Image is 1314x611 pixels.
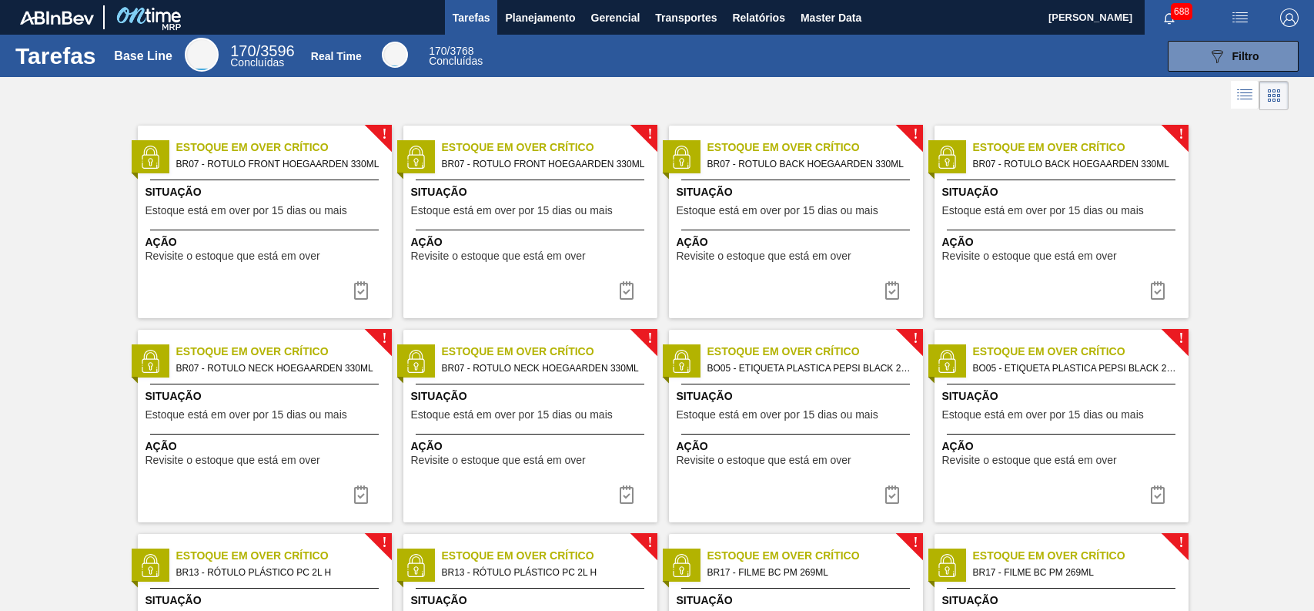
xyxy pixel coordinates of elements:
[176,156,379,173] span: BR07 - ROTULO FRONT HOEGAARDEN 330ML
[1139,275,1176,306] div: Completar tarefa: 29722177
[145,593,388,609] span: Situação
[145,184,388,200] span: Situação
[343,275,379,306] div: Completar tarefa: 29722176
[429,45,473,57] span: / 3768
[942,409,1144,421] span: Estoque está em over por 15 dias ou mais
[230,42,294,59] span: / 3596
[343,479,379,510] button: icon-task complete
[145,234,388,250] span: Ação
[617,281,636,300] img: icon-task complete
[942,184,1185,200] span: Situação
[139,350,162,373] img: status
[1145,7,1194,29] button: Notificações
[617,485,636,504] img: icon-task complete
[1148,281,1167,300] img: icon-task complete
[453,8,490,27] span: Tarefas
[429,55,483,67] span: Concluídas
[707,139,923,156] span: Estoque em Over Crítico
[1168,41,1299,72] button: Filtro
[677,205,878,217] span: Estoque está em over por 15 dias ou mais
[935,146,958,169] img: status
[874,479,911,510] div: Completar tarefa: 29722179
[145,455,320,466] span: Revisite o estoque que está em over
[139,554,162,577] img: status
[707,344,923,360] span: Estoque em Over Crítico
[145,409,347,421] span: Estoque está em over por 15 dias ou mais
[404,350,427,373] img: status
[1179,333,1183,344] span: !
[608,275,645,306] div: Completar tarefa: 29722176
[942,205,1144,217] span: Estoque está em over por 15 dias ou mais
[411,455,586,466] span: Revisite o estoque que está em over
[145,205,347,217] span: Estoque está em over por 15 dias ou mais
[139,146,162,169] img: status
[677,455,851,466] span: Revisite o estoque que está em over
[382,333,386,344] span: !
[883,485,901,504] img: icon-task complete
[677,593,919,609] span: Situação
[411,409,613,421] span: Estoque está em over por 15 dias ou mais
[1139,275,1176,306] button: icon-task complete
[429,46,483,66] div: Real Time
[677,409,878,421] span: Estoque está em over por 15 dias ou mais
[677,184,919,200] span: Situação
[176,344,392,360] span: Estoque em Over Crítico
[343,479,379,510] div: Completar tarefa: 29722178
[677,234,919,250] span: Ação
[176,139,392,156] span: Estoque em Over Crítico
[670,146,693,169] img: status
[874,479,911,510] button: icon-task complete
[732,8,784,27] span: Relatórios
[20,11,94,25] img: TNhmsLtSVTkK8tSr43FrP2fwEKptu5GPRR3wAAAABJRU5ErkJggg==
[442,344,657,360] span: Estoque em Over Crítico
[942,234,1185,250] span: Ação
[411,205,613,217] span: Estoque está em over por 15 dias ou mais
[352,281,370,300] img: icon-task complete
[913,129,918,140] span: !
[973,548,1189,564] span: Estoque em Over Crítico
[230,45,294,68] div: Base Line
[655,8,717,27] span: Transportes
[801,8,861,27] span: Master Data
[230,56,284,69] span: Concluídas
[973,344,1189,360] span: Estoque em Over Crítico
[608,275,645,306] button: icon-task complete
[973,360,1176,377] span: BO05 - ETIQUETA PLASTICA PEPSI BLACK 250ML
[707,548,923,564] span: Estoque em Over Crítico
[677,250,851,262] span: Revisite o estoque que está em over
[913,333,918,344] span: !
[1171,3,1192,20] span: 688
[591,8,640,27] span: Gerencial
[114,49,172,63] div: Base Line
[442,564,645,581] span: BR13 - RÓTULO PLÁSTICO PC 2L H
[1259,81,1289,110] div: Visão em Cards
[1179,129,1183,140] span: !
[942,388,1185,405] span: Situação
[707,360,911,377] span: BO05 - ETIQUETA PLASTICA PEPSI BLACK 250ML
[145,438,388,455] span: Ação
[382,537,386,549] span: !
[15,47,96,65] h1: Tarefas
[1179,537,1183,549] span: !
[707,156,911,173] span: BR07 - ROTULO BACK HOEGAARDEN 330ML
[942,438,1185,455] span: Ação
[311,50,362,62] div: Real Time
[677,388,919,405] span: Situação
[442,360,645,377] span: BR07 - ROTULO NECK HOEGAARDEN 330ML
[707,564,911,581] span: BR17 - FILME BC PM 269ML
[1148,485,1167,504] img: icon-task complete
[404,146,427,169] img: status
[935,350,958,373] img: status
[670,554,693,577] img: status
[176,360,379,377] span: BR07 - ROTULO NECK HOEGAARDEN 330ML
[145,388,388,405] span: Situação
[647,333,652,344] span: !
[442,139,657,156] span: Estoque em Over Crítico
[442,156,645,173] span: BR07 - ROTULO FRONT HOEGAARDEN 330ML
[411,234,654,250] span: Ação
[382,42,408,68] div: Real Time
[404,554,427,577] img: status
[185,38,219,72] div: Base Line
[647,537,652,549] span: !
[230,42,256,59] span: 170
